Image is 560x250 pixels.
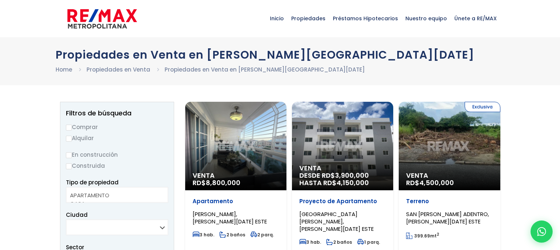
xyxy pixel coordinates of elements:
[335,171,369,180] span: 3,900,000
[419,178,454,187] span: 4,500,000
[70,191,159,199] option: APARTAMENTO
[337,178,369,187] span: 4,150,000
[193,198,279,205] p: Apartamento
[219,232,245,238] span: 2 baños
[402,7,451,29] span: Nuestro equipo
[437,232,439,237] sup: 2
[329,7,402,29] span: Préstamos Hipotecarios
[66,133,168,143] label: Alquilar
[193,210,267,225] span: [PERSON_NAME], [PERSON_NAME][DATE] ESTE
[66,161,168,170] label: Construida
[406,198,493,205] p: Terreno
[406,233,439,239] span: mt
[193,232,214,238] span: 3 hab.
[299,198,386,205] p: Proyecto de Apartamento
[299,179,386,187] span: HASTA RD$
[250,232,274,238] span: 2 parq.
[56,48,505,61] h1: Propiedades en Venta en [PERSON_NAME][GEOGRAPHIC_DATA][DATE]
[67,8,137,30] img: remax-metropolitana-logo
[66,163,72,169] input: Construida
[66,150,168,159] label: En construcción
[357,239,380,245] span: 1 parq.
[66,122,168,132] label: Comprar
[66,152,72,158] input: En construcción
[451,7,500,29] span: Únete a RE/MAX
[66,110,168,117] h2: Filtros de búsqueda
[326,239,352,245] span: 2 baños
[406,172,493,179] span: Venta
[66,178,119,186] span: Tipo de propiedad
[414,233,430,239] span: 399.69
[193,172,279,179] span: Venta
[465,102,500,112] span: Exclusiva
[193,178,240,187] span: RD$
[299,172,386,187] span: DESDE RD$
[288,7,329,29] span: Propiedades
[406,178,454,187] span: RD$
[165,66,365,73] a: Propiedades en Venta en [PERSON_NAME][GEOGRAPHIC_DATA][DATE]
[70,199,159,208] option: CASA
[299,239,321,245] span: 3 hab.
[266,7,288,29] span: Inicio
[66,125,72,131] input: Comprar
[87,66,150,73] a: Propiedades en Venta
[56,66,72,73] a: Home
[66,211,88,219] span: Ciudad
[206,178,240,187] span: 8,800,000
[406,210,489,225] span: SAN [PERSON_NAME] ADENTRO, [PERSON_NAME][DATE] ESTE
[66,136,72,142] input: Alquilar
[299,210,374,233] span: [GEOGRAPHIC_DATA][PERSON_NAME], [PERSON_NAME][DATE] ESTE
[299,164,386,172] span: Venta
